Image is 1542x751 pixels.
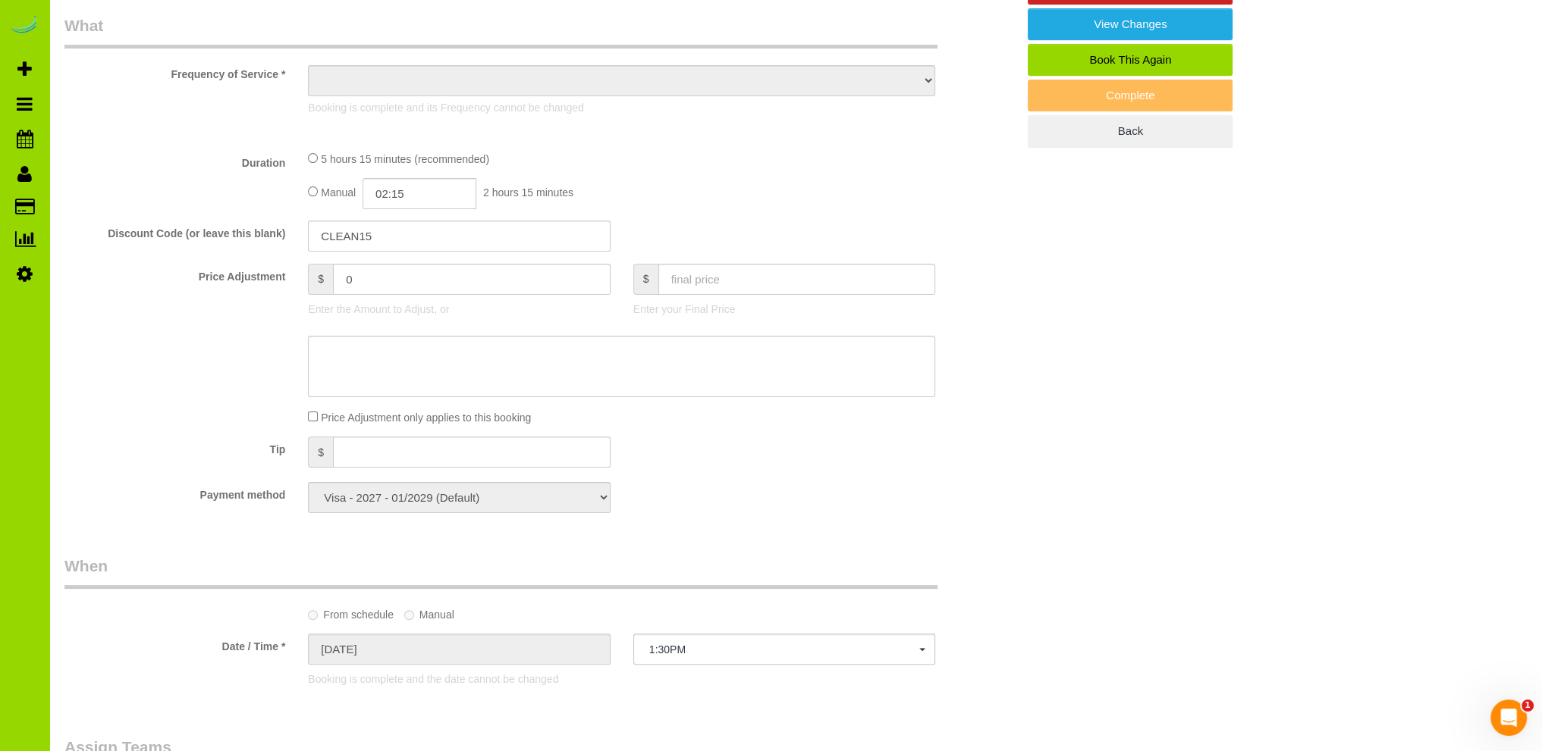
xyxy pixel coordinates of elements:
[404,602,454,622] label: Manual
[308,610,318,620] input: From schedule
[1028,44,1233,76] a: Book This Again
[308,437,333,468] span: $
[658,264,936,295] input: final price
[633,264,658,295] span: $
[53,482,297,502] label: Payment method
[308,671,935,687] p: Booking is complete and the date cannot be changed
[308,100,935,115] p: Booking is complete and its Frequency cannot be changed
[9,15,39,36] img: Automaid Logo
[1490,699,1527,736] iframe: Intercom live chat
[308,264,333,295] span: $
[53,61,297,82] label: Frequency of Service *
[633,302,935,317] p: Enter your Final Price
[53,264,297,284] label: Price Adjustment
[308,602,394,622] label: From schedule
[53,221,297,241] label: Discount Code (or leave this blank)
[633,634,935,665] button: 1:30PM
[53,437,297,457] label: Tip
[1522,699,1534,712] span: 1
[649,643,919,656] span: 1:30PM
[308,634,610,665] input: MM/DD/YYYY
[321,186,356,199] span: Manual
[53,634,297,654] label: Date / Time *
[483,186,573,199] span: 2 hours 15 minutes
[404,610,414,620] input: Manual
[308,302,610,317] p: Enter the Amount to Adjust, or
[1028,8,1233,40] a: View Changes
[321,153,489,165] span: 5 hours 15 minutes (recommended)
[64,14,937,49] legend: What
[53,150,297,171] label: Duration
[321,411,531,424] span: Price Adjustment only applies to this booking
[64,555,937,589] legend: When
[1028,115,1233,147] a: Back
